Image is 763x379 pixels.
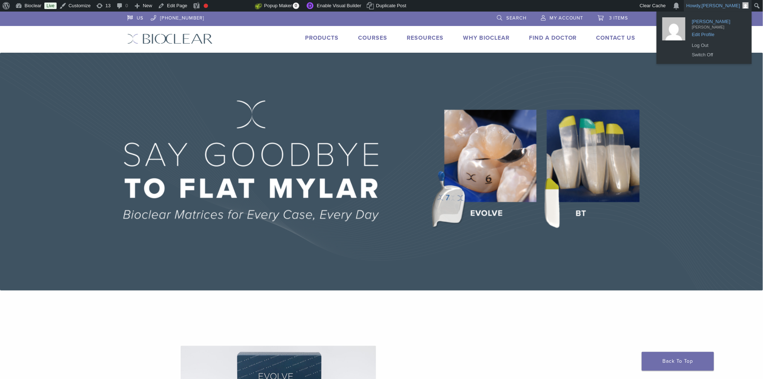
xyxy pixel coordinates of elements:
a: Switch Off [688,50,746,60]
a: Courses [358,34,387,42]
span: 0 [293,3,299,9]
a: Products [305,34,339,42]
span: 3 items [609,15,629,21]
a: Log Out [688,41,746,50]
div: Focus keyphrase not set [204,4,208,8]
a: [PHONE_NUMBER] [151,12,204,22]
a: US [127,12,144,22]
img: Views over 48 hours. Click for more Jetpack Stats. [215,2,255,10]
ul: Howdy, Tanya Copeman [657,12,752,64]
a: Resources [407,34,444,42]
a: Search [497,12,526,22]
span: [PERSON_NAME] [692,16,742,22]
a: Contact Us [596,34,636,42]
a: My Account [541,12,583,22]
a: Back To Top [642,352,714,371]
span: Edit Profile [692,29,742,35]
img: Bioclear [127,34,213,44]
a: Find A Doctor [529,34,577,42]
a: Live [44,3,57,9]
span: My Account [550,15,583,21]
span: [PERSON_NAME] [702,3,740,8]
span: Search [506,15,526,21]
a: 3 items [598,12,629,22]
span: [PERSON_NAME] [692,22,742,29]
a: Why Bioclear [463,34,510,42]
